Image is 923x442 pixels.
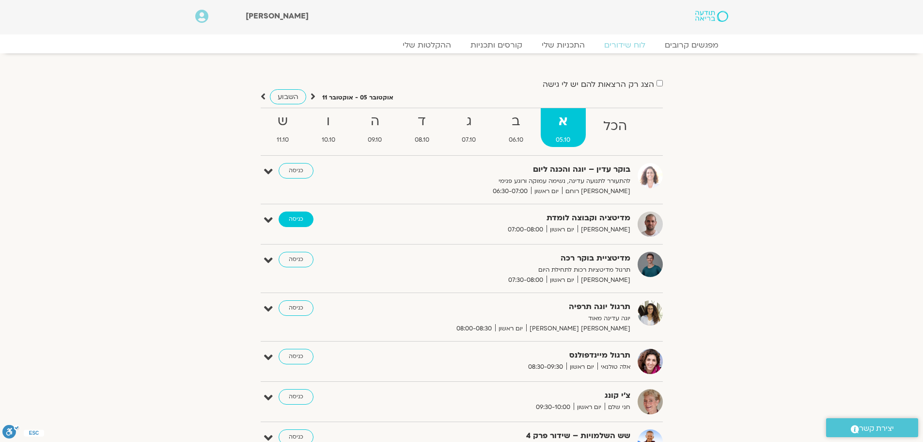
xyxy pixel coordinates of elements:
span: [PERSON_NAME] [246,11,309,21]
span: יום ראשון [547,275,578,285]
span: אלה טולנאי [597,362,630,372]
span: חני שלם [605,402,630,412]
strong: תרגול מיינדפולנס [393,349,630,362]
strong: בוקר עדין – יוגה והכנה ליום [393,163,630,176]
strong: ש [262,111,305,132]
strong: מדיטציה וקבוצה לומדת [393,212,630,225]
a: קורסים ותכניות [461,40,532,50]
span: 06.10 [493,135,539,145]
a: התכניות שלי [532,40,594,50]
strong: צ'י קונג [393,389,630,402]
a: ג07.10 [447,108,492,147]
strong: ב [493,111,539,132]
a: כניסה [279,163,313,179]
a: השבוע [270,89,306,104]
a: ש11.10 [262,108,305,147]
span: יום ראשון [547,225,578,235]
span: 10.10 [306,135,351,145]
a: ה09.10 [353,108,398,147]
p: יוגה עדינה מאוד [393,313,630,324]
span: 05.10 [541,135,586,145]
span: 08:30-09:30 [525,362,566,372]
a: כניסה [279,300,313,316]
a: כניסה [279,349,313,364]
strong: ה [353,111,398,132]
strong: ד [399,111,445,132]
p: תרגול מדיטציות רכות לתחילת היום [393,265,630,275]
strong: מדיטציית בוקר רכה [393,252,630,265]
a: ו10.10 [306,108,351,147]
span: 07.10 [447,135,492,145]
a: ד08.10 [399,108,445,147]
span: יום ראשון [566,362,597,372]
span: 07:30-08:00 [505,275,547,285]
span: 08.10 [399,135,445,145]
span: 09:30-10:00 [532,402,574,412]
a: לוח שידורים [594,40,655,50]
strong: ג [447,111,492,132]
p: אוקטובר 05 - אוקטובר 11 [322,93,393,103]
span: [PERSON_NAME] [578,225,630,235]
span: יום ראשון [495,324,526,334]
span: 08:00-08:30 [453,324,495,334]
span: השבוע [278,92,298,101]
span: 07:00-08:00 [504,225,547,235]
strong: תרגול יוגה תרפיה [393,300,630,313]
a: מפגשים קרובים [655,40,728,50]
a: כניסה [279,252,313,267]
strong: הכל [588,115,642,137]
span: 09.10 [353,135,398,145]
span: [PERSON_NAME] רוחם [562,186,630,196]
a: הכל [588,108,642,147]
a: כניסה [279,389,313,405]
span: יצירת קשר [859,422,894,435]
span: [PERSON_NAME] [578,275,630,285]
span: [PERSON_NAME] [PERSON_NAME] [526,324,630,334]
span: 06:30-07:00 [489,186,531,196]
a: ההקלטות שלי [393,40,461,50]
label: הצג רק הרצאות להם יש לי גישה [543,80,654,89]
a: א05.10 [541,108,586,147]
p: להתעורר לתנועה עדינה, נשימה עמוקה ורוגע פנימי [393,176,630,186]
span: יום ראשון [574,402,605,412]
a: יצירת קשר [826,418,918,437]
strong: א [541,111,586,132]
strong: ו [306,111,351,132]
span: יום ראשון [531,186,562,196]
span: 11.10 [262,135,305,145]
a: ב06.10 [493,108,539,147]
nav: Menu [195,40,728,50]
a: כניסה [279,212,313,227]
